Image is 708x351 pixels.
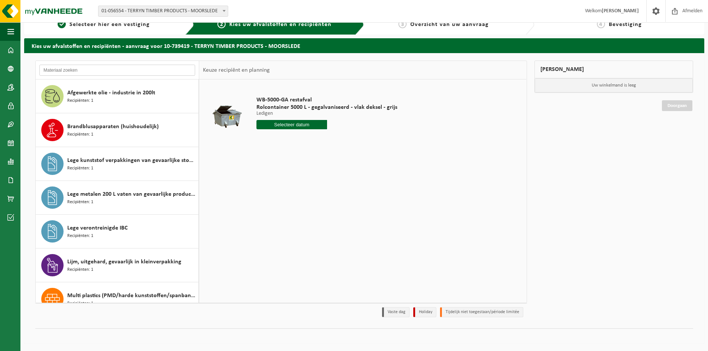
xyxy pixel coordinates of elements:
button: Afgewerkte olie - industrie in 200lt Recipiënten: 1 [36,79,199,113]
span: Recipiënten: 1 [67,97,93,104]
span: Recipiënten: 1 [67,165,93,172]
span: Selecteer hier een vestiging [69,22,150,27]
div: Keuze recipiënt en planning [199,61,274,79]
span: Lege verontreinigde IBC [67,224,127,233]
h2: Kies uw afvalstoffen en recipiënten - aanvraag voor 10-739419 - TERRYN TIMBER PRODUCTS - MOORSLEDE [24,38,704,53]
span: Afgewerkte olie - industrie in 200lt [67,88,155,97]
li: Holiday [413,307,436,317]
span: 01-056554 - TERRYN TIMBER PRODUCTS - MOORSLEDE [98,6,228,16]
span: Bevestiging [609,22,642,27]
span: Kies uw afvalstoffen en recipiënten [229,22,332,27]
input: Selecteer datum [256,120,327,129]
p: Ledigen [256,111,397,116]
span: Lijm, uitgehard, gevaarlijk in kleinverpakking [67,257,181,266]
span: Recipiënten: 1 [67,199,93,206]
span: WB-5000-GA restafval [256,96,397,104]
button: Brandblusapparaten (huishoudelijk) Recipiënten: 1 [36,113,199,147]
button: Lege kunststof verpakkingen van gevaarlijke stoffen Recipiënten: 1 [36,147,199,181]
span: Lege metalen 200 L vaten van gevaarlijke producten [67,190,197,199]
span: Recipiënten: 1 [67,131,93,138]
button: Lege verontreinigde IBC Recipiënten: 1 [36,215,199,248]
span: Rolcontainer 5000 L - gegalvaniseerd - vlak deksel - grijs [256,104,397,111]
span: 2 [217,20,226,28]
span: Multi plastics (PMD/harde kunststoffen/spanbanden/EPS/folie naturel/folie gemengd) [67,291,197,300]
span: Recipiënten: 1 [67,266,93,273]
span: Brandblusapparaten (huishoudelijk) [67,122,159,131]
span: Lege kunststof verpakkingen van gevaarlijke stoffen [67,156,197,165]
span: Overzicht van uw aanvraag [410,22,489,27]
li: Vaste dag [382,307,410,317]
p: Uw winkelmand is leeg [535,78,693,92]
a: 1Selecteer hier een vestiging [28,20,180,29]
input: Materiaal zoeken [39,65,195,76]
strong: [PERSON_NAME] [602,8,639,14]
span: 3 [398,20,407,28]
a: Doorgaan [662,100,692,111]
span: Recipiënten: 1 [67,233,93,240]
button: Lijm, uitgehard, gevaarlijk in kleinverpakking Recipiënten: 1 [36,248,199,282]
span: 01-056554 - TERRYN TIMBER PRODUCTS - MOORSLEDE [98,6,228,17]
span: Recipiënten: 1 [67,300,93,307]
button: Multi plastics (PMD/harde kunststoffen/spanbanden/EPS/folie naturel/folie gemengd) Recipiënten: 1 [36,282,199,316]
div: [PERSON_NAME] [534,61,694,78]
span: 1 [58,20,66,28]
span: 4 [597,20,605,28]
button: Lege metalen 200 L vaten van gevaarlijke producten Recipiënten: 1 [36,181,199,215]
li: Tijdelijk niet toegestaan/période limitée [440,307,523,317]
